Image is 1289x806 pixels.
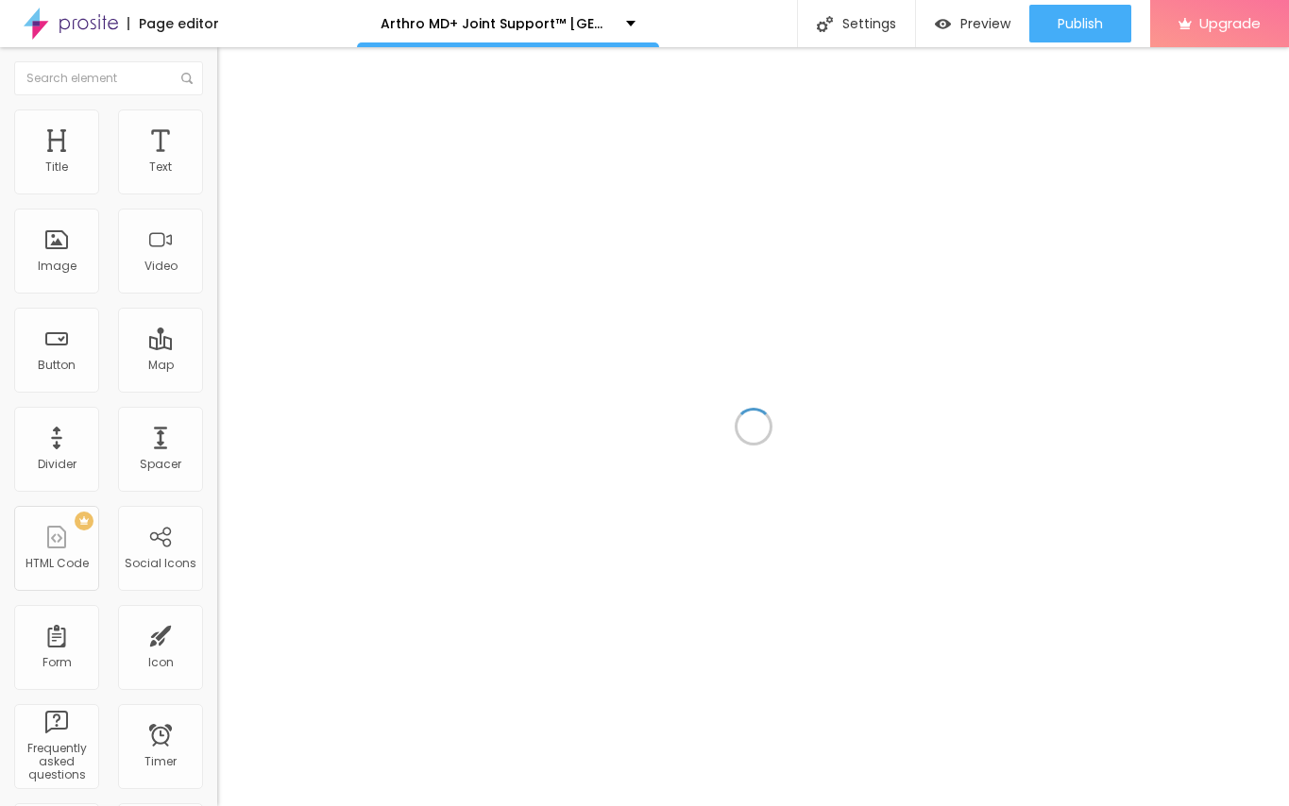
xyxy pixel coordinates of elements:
div: Page editor [127,17,219,30]
div: Text [149,160,172,174]
div: Map [148,359,174,372]
div: Spacer [140,458,181,471]
div: Form [42,656,72,669]
div: Timer [144,755,177,768]
img: Icone [817,16,833,32]
div: Video [144,260,178,273]
button: Publish [1029,5,1131,42]
span: Publish [1058,16,1103,31]
div: HTML Code [25,557,89,570]
div: Title [45,160,68,174]
div: Frequently asked questions [19,742,93,782]
div: Icon [148,656,174,669]
div: Image [38,260,76,273]
span: Preview [960,16,1010,31]
button: Preview [916,5,1029,42]
div: Button [38,359,76,372]
span: Upgrade [1199,15,1261,31]
div: Divider [38,458,76,471]
input: Search element [14,61,203,95]
img: view-1.svg [935,16,951,32]
img: Icone [181,73,193,84]
p: Arthro MD+ Joint Support™ [GEOGRAPHIC_DATA] Official Supplement [381,17,612,30]
div: Social Icons [125,557,196,570]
